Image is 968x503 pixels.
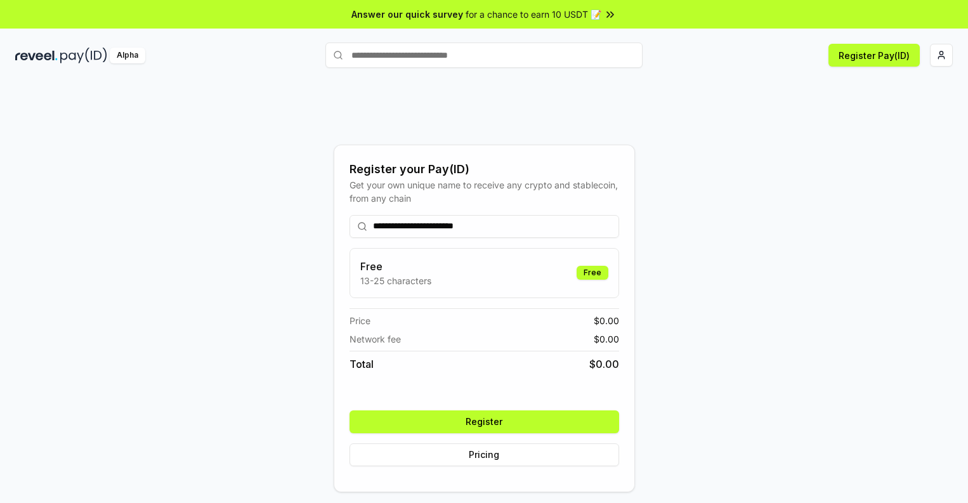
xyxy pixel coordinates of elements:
[110,48,145,63] div: Alpha
[350,410,619,433] button: Register
[351,8,463,21] span: Answer our quick survey
[466,8,601,21] span: for a chance to earn 10 USDT 📝
[350,178,619,205] div: Get your own unique name to receive any crypto and stablecoin, from any chain
[350,332,401,346] span: Network fee
[350,356,374,372] span: Total
[15,48,58,63] img: reveel_dark
[360,274,431,287] p: 13-25 characters
[594,332,619,346] span: $ 0.00
[577,266,608,280] div: Free
[350,160,619,178] div: Register your Pay(ID)
[350,314,370,327] span: Price
[594,314,619,327] span: $ 0.00
[350,443,619,466] button: Pricing
[828,44,920,67] button: Register Pay(ID)
[589,356,619,372] span: $ 0.00
[360,259,431,274] h3: Free
[60,48,107,63] img: pay_id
